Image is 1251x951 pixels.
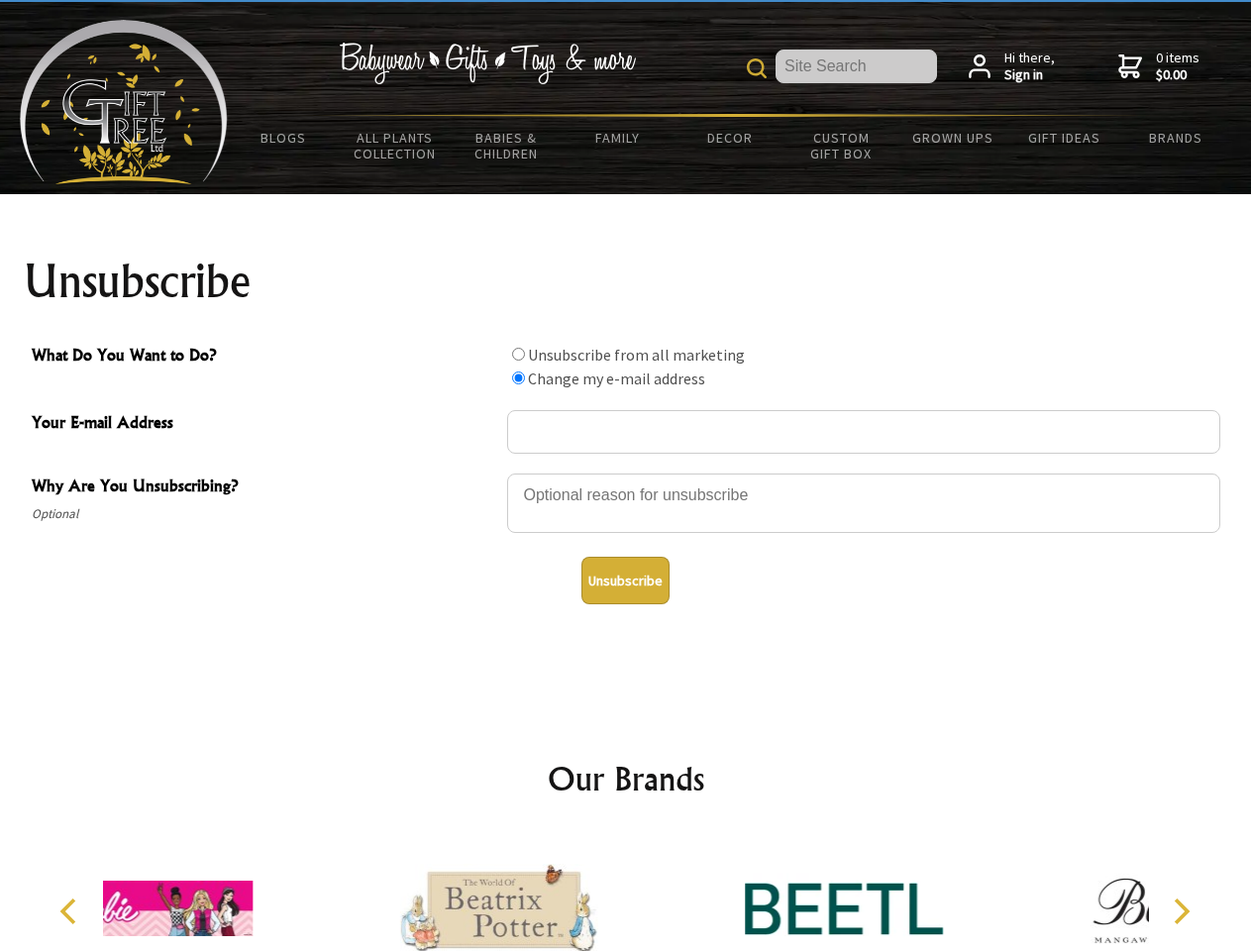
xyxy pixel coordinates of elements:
a: Custom Gift Box [785,117,897,174]
span: 0 items [1156,49,1199,84]
span: Optional [32,502,497,526]
h2: Our Brands [40,755,1212,802]
textarea: Why Are You Unsubscribing? [507,474,1220,533]
a: All Plants Collection [340,117,452,174]
a: Gift Ideas [1008,117,1120,158]
a: 0 items$0.00 [1118,50,1199,84]
strong: $0.00 [1156,66,1199,84]
input: Your E-mail Address [507,410,1220,454]
a: Hi there,Sign in [969,50,1055,84]
button: Previous [50,890,93,933]
img: Babyware - Gifts - Toys and more... [20,20,228,184]
span: Why Are You Unsubscribing? [32,474,497,502]
a: Decor [674,117,785,158]
span: Hi there, [1004,50,1055,84]
img: product search [747,58,767,78]
a: Family [563,117,675,158]
label: Unsubscribe from all marketing [528,345,745,365]
span: Your E-mail Address [32,410,497,439]
a: Babies & Children [451,117,563,174]
button: Unsubscribe [581,557,670,604]
h1: Unsubscribe [24,258,1228,305]
a: Brands [1120,117,1232,158]
input: What Do You Want to Do? [512,348,525,361]
a: BLOGS [228,117,340,158]
img: Babywear - Gifts - Toys & more [339,43,636,84]
span: What Do You Want to Do? [32,343,497,371]
strong: Sign in [1004,66,1055,84]
button: Next [1159,890,1202,933]
a: Grown Ups [896,117,1008,158]
input: Site Search [776,50,937,83]
input: What Do You Want to Do? [512,371,525,384]
label: Change my e-mail address [528,369,705,388]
